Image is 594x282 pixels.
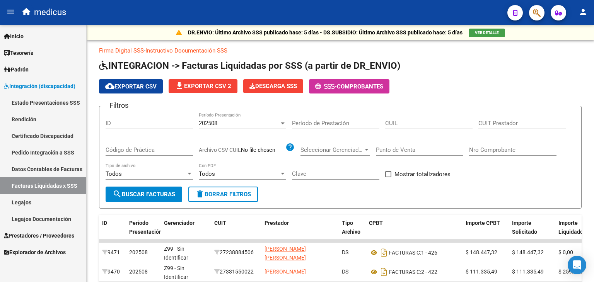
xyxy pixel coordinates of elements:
span: Todos [199,170,215,177]
span: Importe CPBT [466,220,500,226]
span: DS [342,249,348,255]
span: Z99 - Sin Identificar [164,265,188,280]
span: Seleccionar Gerenciador [300,146,363,153]
span: Z99 - Sin Identificar [164,246,188,261]
mat-icon: delete [195,189,205,199]
datatable-header-cell: ID [99,215,126,249]
span: ID [102,220,107,226]
span: Inicio [4,32,24,41]
span: CUIT [214,220,226,226]
span: $ 111.335,49 [512,268,544,275]
span: medicus [34,4,66,21]
a: Firma Digital SSS [99,47,144,54]
span: Integración (discapacidad) [4,82,75,90]
span: Buscar Facturas [113,191,175,198]
span: Prestadores / Proveedores [4,231,74,240]
datatable-header-cell: CUIT [211,215,261,249]
span: Importe Liquidado [558,220,583,235]
i: Descargar documento [379,266,389,278]
button: -Comprobantes [309,79,389,93]
mat-icon: cloud_download [105,82,114,91]
span: $ 111.335,49 [466,268,497,275]
datatable-header-cell: Importe Solicitado [509,215,555,249]
mat-icon: search [113,189,122,199]
span: DS [342,268,348,275]
a: Instructivo Documentación SSS [145,47,227,54]
div: 9471 [102,248,123,257]
button: Borrar Filtros [188,187,258,202]
span: Importe Solicitado [512,220,537,235]
mat-icon: file_download [175,81,184,90]
span: Tipo Archivo [342,220,360,235]
span: Archivo CSV CUIL [199,147,241,153]
datatable-header-cell: Importe CPBT [463,215,509,249]
span: Exportar CSV [105,83,157,90]
span: Padrón [4,65,29,74]
p: - [99,46,582,55]
span: [PERSON_NAME] [PERSON_NAME] [265,246,306,261]
span: $ 148.447,32 [512,249,544,255]
span: Prestador [265,220,289,226]
span: Todos [106,170,122,177]
datatable-header-cell: Tipo Archivo [339,215,366,249]
span: FACTURAS C: [389,269,421,275]
span: $ 259.782,81 [558,268,590,275]
span: Gerenciador [164,220,195,226]
span: Borrar Filtros [195,191,251,198]
span: VER DETALLE [475,31,499,35]
span: Explorador de Archivos [4,248,66,257]
span: Mostrar totalizadores [394,170,451,179]
span: [PERSON_NAME] [265,268,306,275]
button: VER DETALLE [469,29,505,37]
span: Tesorería [4,49,34,57]
span: 202508 [129,249,148,255]
button: Exportar CSV [99,79,163,93]
div: 27331550022 [214,267,258,276]
h3: Filtros [106,100,132,111]
span: 202508 [199,120,217,127]
button: Descarga SSS [243,79,303,93]
mat-icon: person [579,7,588,17]
div: 2 - 422 [369,266,459,278]
i: Descargar documento [379,246,389,259]
datatable-header-cell: CPBT [366,215,463,249]
datatable-header-cell: Gerenciador [161,215,211,249]
span: 202508 [129,268,148,275]
span: Descarga SSS [249,83,297,90]
div: 27238884506 [214,248,258,257]
mat-icon: menu [6,7,15,17]
app-download-masive: Descarga masiva de comprobantes (adjuntos) [243,79,303,93]
span: FACTURAS C: [389,250,421,256]
button: Buscar Facturas [106,187,182,202]
p: DR.ENVIO: Último Archivo SSS publicado hace: 5 días - DS.SUBSIDIO: Último Archivo SSS publicado h... [188,28,463,37]
mat-icon: help [285,143,295,152]
div: 1 - 426 [369,246,459,259]
div: 9470 [102,267,123,276]
span: - [315,83,337,90]
button: Exportar CSV 2 [169,79,237,93]
span: $ 148.447,32 [466,249,497,255]
datatable-header-cell: Prestador [261,215,339,249]
span: Comprobantes [337,83,383,90]
datatable-header-cell: Período Presentación [126,215,161,249]
span: Exportar CSV 2 [175,83,231,90]
span: Período Presentación [129,220,162,235]
input: Archivo CSV CUIL [241,147,285,154]
span: INTEGRACION -> Facturas Liquidadas por SSS (a partir de DR_ENVIO) [99,60,400,71]
div: Open Intercom Messenger [568,256,586,274]
span: $ 0,00 [558,249,573,255]
span: CPBT [369,220,383,226]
